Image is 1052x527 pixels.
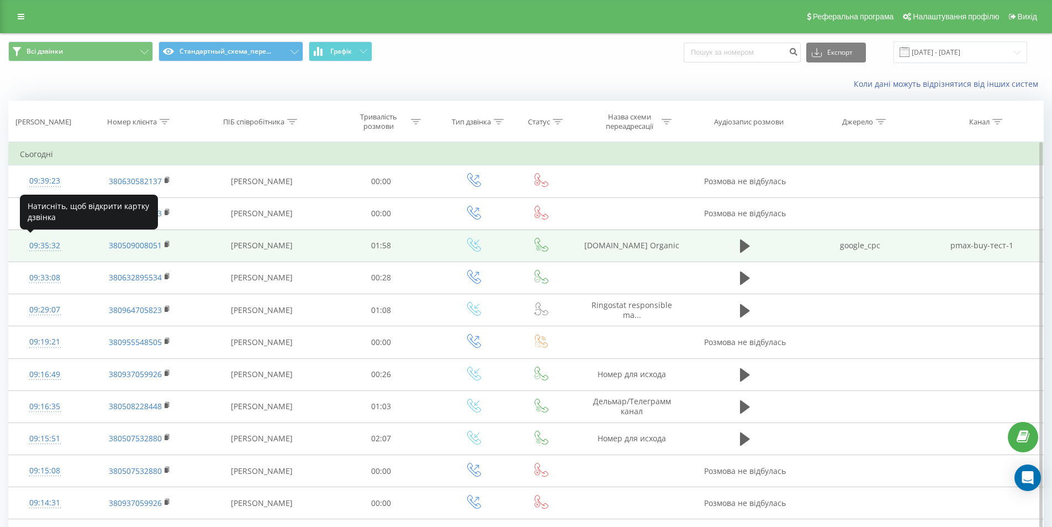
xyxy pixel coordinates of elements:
[1018,12,1037,21] span: Вихід
[969,117,990,127] div: Канал
[223,117,284,127] div: ПІБ співробітника
[528,117,550,127] div: Статус
[20,331,70,353] div: 09:19:21
[20,396,70,418] div: 09:16:35
[325,262,438,294] td: 00:28
[854,79,1044,89] a: Коли дані можуть відрізнятися вiд інших систем
[109,466,162,476] a: 380507532880
[714,117,784,127] div: Аудіозапис розмови
[198,326,325,358] td: [PERSON_NAME]
[921,229,1043,262] td: pmax-buy-тест-1
[325,197,438,229] td: 00:00
[9,143,1044,165] td: Сьогодні
[109,401,162,411] a: 380508228448
[198,165,325,197] td: [PERSON_NAME]
[198,294,325,326] td: [PERSON_NAME]
[20,235,70,257] div: 09:35:32
[109,498,162,508] a: 380937059926
[20,267,70,289] div: 09:33:08
[799,229,921,262] td: google_cpc
[107,117,157,127] div: Номер клієнта
[704,337,786,347] span: Розмова не відбулась
[684,43,801,62] input: Пошук за номером
[109,208,162,218] a: 380503560923
[309,41,372,61] button: Графік
[20,492,70,514] div: 09:14:31
[109,176,162,186] a: 380630582137
[198,358,325,390] td: [PERSON_NAME]
[325,390,438,422] td: 01:03
[20,460,70,482] div: 09:15:08
[109,369,162,379] a: 380937059926
[198,422,325,455] td: [PERSON_NAME]
[198,262,325,294] td: [PERSON_NAME]
[20,299,70,321] div: 09:29:07
[591,300,672,320] span: Ringostat responsible ma...
[704,208,786,218] span: Розмова не відбулась
[27,47,63,56] span: Всі дзвінки
[325,455,438,487] td: 00:00
[20,428,70,450] div: 09:15:51
[109,272,162,283] a: 380632895534
[349,112,408,131] div: Тривалість розмови
[109,305,162,315] a: 380964705823
[573,390,691,422] td: Дельмар/Телеграмм канал
[325,358,438,390] td: 00:26
[913,12,999,21] span: Налаштування профілю
[330,48,352,55] span: Графік
[1014,465,1041,491] div: Open Intercom Messenger
[15,117,71,127] div: [PERSON_NAME]
[452,117,491,127] div: Тип дзвінка
[20,364,70,385] div: 09:16:49
[325,487,438,519] td: 00:00
[109,240,162,251] a: 380509008051
[325,165,438,197] td: 00:00
[325,422,438,455] td: 02:07
[806,43,866,62] button: Експорт
[573,422,691,455] td: Номер для исхода
[109,433,162,443] a: 380507532880
[325,326,438,358] td: 00:00
[198,229,325,262] td: [PERSON_NAME]
[573,358,691,390] td: Номер для исхода
[8,41,153,61] button: Всі дзвінки
[20,170,70,192] div: 09:39:23
[20,195,158,229] div: Натисніть, щоб відкрити картку дзвінка
[704,466,786,476] span: Розмова не відбулась
[813,12,894,21] span: Реферальна програма
[198,197,325,229] td: [PERSON_NAME]
[600,112,659,131] div: Назва схеми переадресації
[325,229,438,262] td: 01:58
[198,455,325,487] td: [PERSON_NAME]
[842,117,873,127] div: Джерело
[573,229,691,262] td: [DOMAIN_NAME] Organic
[704,498,786,508] span: Розмова не відбулась
[704,176,786,186] span: Розмова не відбулась
[109,337,162,347] a: 380955548505
[198,390,325,422] td: [PERSON_NAME]
[325,294,438,326] td: 01:08
[158,41,303,61] button: Стандартный_схема_пере...
[198,487,325,519] td: [PERSON_NAME]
